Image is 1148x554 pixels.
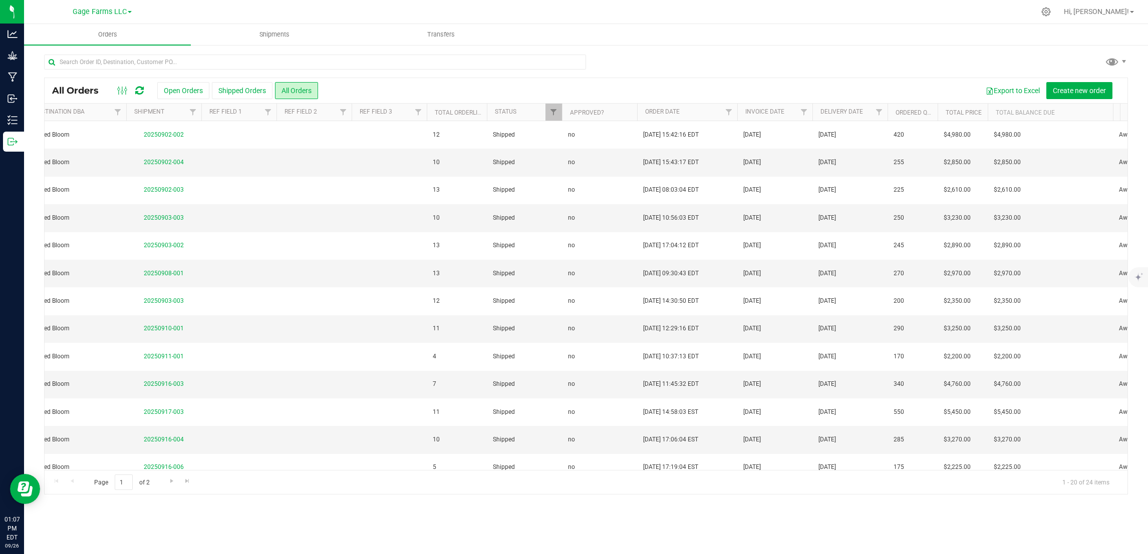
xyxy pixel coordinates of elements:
span: $5,450.00 [994,407,1021,417]
span: 11 [433,407,440,417]
span: 420 [894,130,904,140]
span: [DATE] [818,158,836,167]
span: Sacred Bloom [32,435,120,444]
a: Invoice Date [745,108,784,115]
span: [DATE] [743,352,761,361]
span: Create new order [1053,87,1106,95]
a: Filter [796,104,812,121]
button: All Orders [275,82,318,99]
span: no [568,435,575,444]
a: 20250916-003 [144,380,184,387]
span: [DATE] [818,185,836,195]
inline-svg: Inbound [8,94,18,104]
a: 20250902-002 [144,131,184,138]
a: Go to the last page [180,474,195,488]
a: 20250903-003 [144,214,184,221]
a: Order Date [645,108,680,115]
button: Export to Excel [979,82,1046,99]
span: [DATE] 10:56:03 EDT [643,213,699,223]
span: [DATE] [743,324,761,333]
span: [DATE] [818,241,836,250]
span: $2,350.00 [994,296,1021,306]
span: [DATE] [743,269,761,278]
span: [DATE] 17:06:04 EST [643,435,698,444]
span: 7 [433,379,436,389]
span: Shipped [493,435,556,444]
span: [DATE] 14:30:50 EDT [643,296,699,306]
a: Go to the next page [164,474,179,488]
span: Shipped [493,158,556,167]
span: 200 [894,296,904,306]
span: 290 [894,324,904,333]
span: no [568,296,575,306]
a: Filter [185,104,201,121]
inline-svg: Inventory [8,115,18,125]
a: Transfers [358,24,524,45]
span: $2,850.00 [994,158,1021,167]
span: [DATE] [818,324,836,333]
span: [DATE] [818,296,836,306]
span: [DATE] 12:29:16 EDT [643,324,699,333]
span: 550 [894,407,904,417]
span: $4,760.00 [944,379,971,389]
span: Shipped [493,296,556,306]
span: $4,980.00 [944,130,971,140]
span: Shipped [493,324,556,333]
span: Hi, [PERSON_NAME]! [1064,8,1129,16]
span: no [568,130,575,140]
a: 20250903-003 [144,297,184,304]
span: Sacred Bloom [32,269,120,278]
span: 255 [894,158,904,167]
span: [DATE] [818,435,836,444]
span: no [568,185,575,195]
span: [DATE] 17:04:12 EDT [643,241,699,250]
span: Sacred Bloom [32,324,120,333]
a: Filter [260,104,276,121]
a: 20250902-003 [144,186,184,193]
span: Shipped [493,130,556,140]
span: [DATE] 14:58:03 EST [643,407,698,417]
a: Ordered qty [896,109,934,116]
span: 11 [433,324,440,333]
a: 20250908-001 [144,270,184,277]
a: Filter [545,104,562,121]
span: $2,225.00 [994,462,1021,472]
a: Filter [871,104,888,121]
span: [DATE] [743,241,761,250]
span: $2,890.00 [944,241,971,250]
span: 225 [894,185,904,195]
span: Sacred Bloom [32,185,120,195]
span: 5 [433,462,436,472]
p: 09/26 [5,542,20,549]
span: $5,450.00 [944,407,971,417]
span: 10 [433,158,440,167]
span: no [568,379,575,389]
button: Create new order [1046,82,1112,99]
span: [DATE] [818,269,836,278]
span: Sacred Bloom [32,130,120,140]
input: Search Order ID, Destination, Customer PO... [44,55,586,70]
span: $2,850.00 [944,158,971,167]
span: [DATE] [818,213,836,223]
span: Shipped [493,352,556,361]
span: Sacred Bloom [32,158,120,167]
span: Shipped [493,407,556,417]
span: Sacred Bloom [32,352,120,361]
input: 1 [115,474,133,490]
span: [DATE] [743,435,761,444]
span: Shipped [493,241,556,250]
a: Delivery Date [820,108,863,115]
span: Sacred Bloom [32,462,120,472]
span: [DATE] 08:03:04 EDT [643,185,699,195]
span: no [568,324,575,333]
span: $2,970.00 [944,269,971,278]
span: 250 [894,213,904,223]
span: no [568,213,575,223]
span: no [568,269,575,278]
span: Sacred Bloom [32,379,120,389]
a: Approved? [570,109,604,116]
a: Ref Field 1 [209,108,242,115]
a: Total Orderlines [435,109,489,116]
span: [DATE] [743,462,761,472]
a: Filter [110,104,126,121]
